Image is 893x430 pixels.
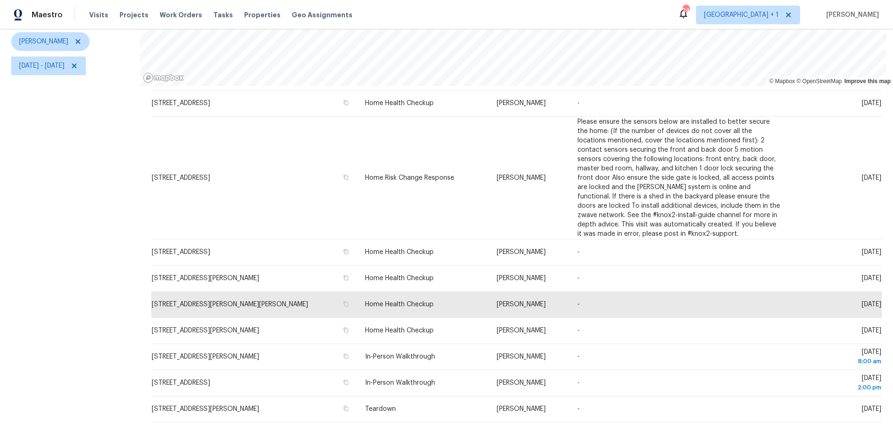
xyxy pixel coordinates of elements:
[577,301,580,308] span: -
[497,275,546,282] span: [PERSON_NAME]
[365,301,434,308] span: Home Health Checkup
[342,247,350,256] button: Copy Address
[365,100,434,106] span: Home Health Checkup
[342,274,350,282] button: Copy Address
[365,175,454,181] span: Home Risk Change Response
[342,326,350,334] button: Copy Address
[497,327,546,334] span: [PERSON_NAME]
[862,249,881,255] span: [DATE]
[152,275,259,282] span: [STREET_ADDRESS][PERSON_NAME]
[577,275,580,282] span: -
[862,406,881,412] span: [DATE]
[577,353,580,360] span: -
[152,175,210,181] span: [STREET_ADDRESS]
[120,10,148,20] span: Projects
[342,404,350,413] button: Copy Address
[497,249,546,255] span: [PERSON_NAME]
[143,72,184,83] a: Mapbox homepage
[823,10,879,20] span: [PERSON_NAME]
[577,100,580,106] span: -
[342,173,350,182] button: Copy Address
[796,78,842,85] a: OpenStreetMap
[342,300,350,308] button: Copy Address
[213,12,233,18] span: Tasks
[497,175,546,181] span: [PERSON_NAME]
[797,375,881,392] span: [DATE]
[577,249,580,255] span: -
[292,10,352,20] span: Geo Assignments
[862,327,881,334] span: [DATE]
[497,301,546,308] span: [PERSON_NAME]
[152,353,259,360] span: [STREET_ADDRESS][PERSON_NAME]
[497,406,546,412] span: [PERSON_NAME]
[577,327,580,334] span: -
[577,119,780,237] span: Please ensure the sensors below are installed to better secure the home: (If the number of device...
[19,61,64,70] span: [DATE] - [DATE]
[152,327,259,334] span: [STREET_ADDRESS][PERSON_NAME]
[365,406,396,412] span: Teardown
[769,78,795,85] a: Mapbox
[365,249,434,255] span: Home Health Checkup
[152,380,210,386] span: [STREET_ADDRESS]
[244,10,281,20] span: Properties
[497,100,546,106] span: [PERSON_NAME]
[365,380,435,386] span: In-Person Walkthrough
[152,406,259,412] span: [STREET_ADDRESS][PERSON_NAME]
[365,353,435,360] span: In-Person Walkthrough
[797,357,881,366] div: 8:00 am
[365,275,434,282] span: Home Health Checkup
[342,99,350,107] button: Copy Address
[152,100,210,106] span: [STREET_ADDRESS]
[89,10,108,20] span: Visits
[342,352,350,360] button: Copy Address
[844,78,891,85] a: Improve this map
[342,378,350,387] button: Copy Address
[19,37,68,46] span: [PERSON_NAME]
[152,249,210,255] span: [STREET_ADDRESS]
[152,301,308,308] span: [STREET_ADDRESS][PERSON_NAME][PERSON_NAME]
[704,10,779,20] span: [GEOGRAPHIC_DATA] + 1
[577,406,580,412] span: -
[862,100,881,106] span: [DATE]
[497,353,546,360] span: [PERSON_NAME]
[862,175,881,181] span: [DATE]
[862,275,881,282] span: [DATE]
[497,380,546,386] span: [PERSON_NAME]
[797,383,881,392] div: 2:00 pm
[682,6,689,15] div: 24
[160,10,202,20] span: Work Orders
[577,380,580,386] span: -
[365,327,434,334] span: Home Health Checkup
[797,349,881,366] span: [DATE]
[32,10,63,20] span: Maestro
[862,301,881,308] span: [DATE]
